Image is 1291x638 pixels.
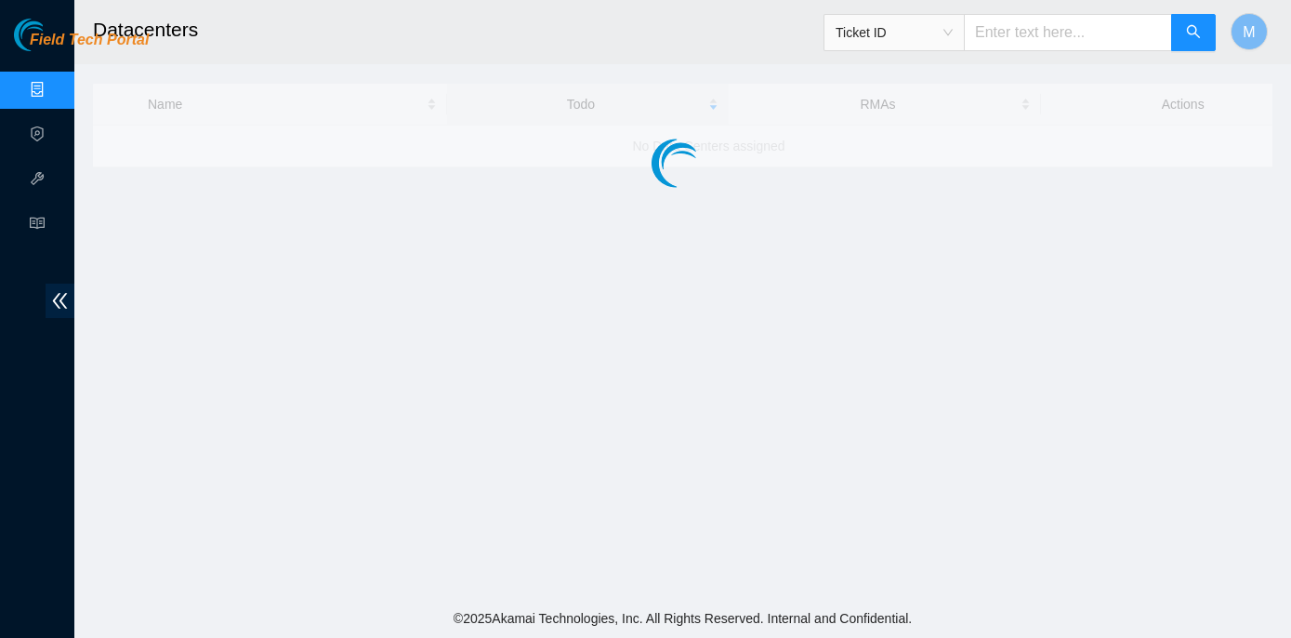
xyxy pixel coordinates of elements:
[836,19,953,47] span: Ticket ID
[14,19,94,51] img: Akamai Technologies
[74,599,1291,638] footer: © 2025 Akamai Technologies, Inc. All Rights Reserved. Internal and Confidential.
[1231,13,1268,50] button: M
[46,284,74,318] span: double-left
[1171,14,1216,51] button: search
[30,32,149,49] span: Field Tech Portal
[1243,20,1255,44] span: M
[1186,24,1201,42] span: search
[30,207,45,245] span: read
[964,14,1172,51] input: Enter text here...
[14,33,149,58] a: Akamai TechnologiesField Tech Portal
